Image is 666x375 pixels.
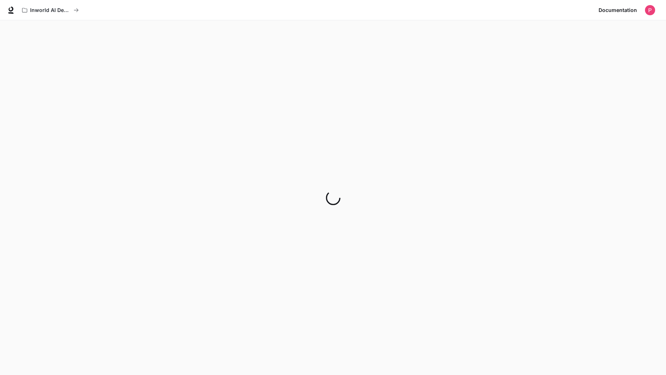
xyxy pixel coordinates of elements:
[645,5,655,15] img: User avatar
[596,3,640,17] a: Documentation
[30,7,71,13] p: Inworld AI Demos
[599,6,637,15] span: Documentation
[643,3,657,17] button: User avatar
[19,3,82,17] button: All workspaces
